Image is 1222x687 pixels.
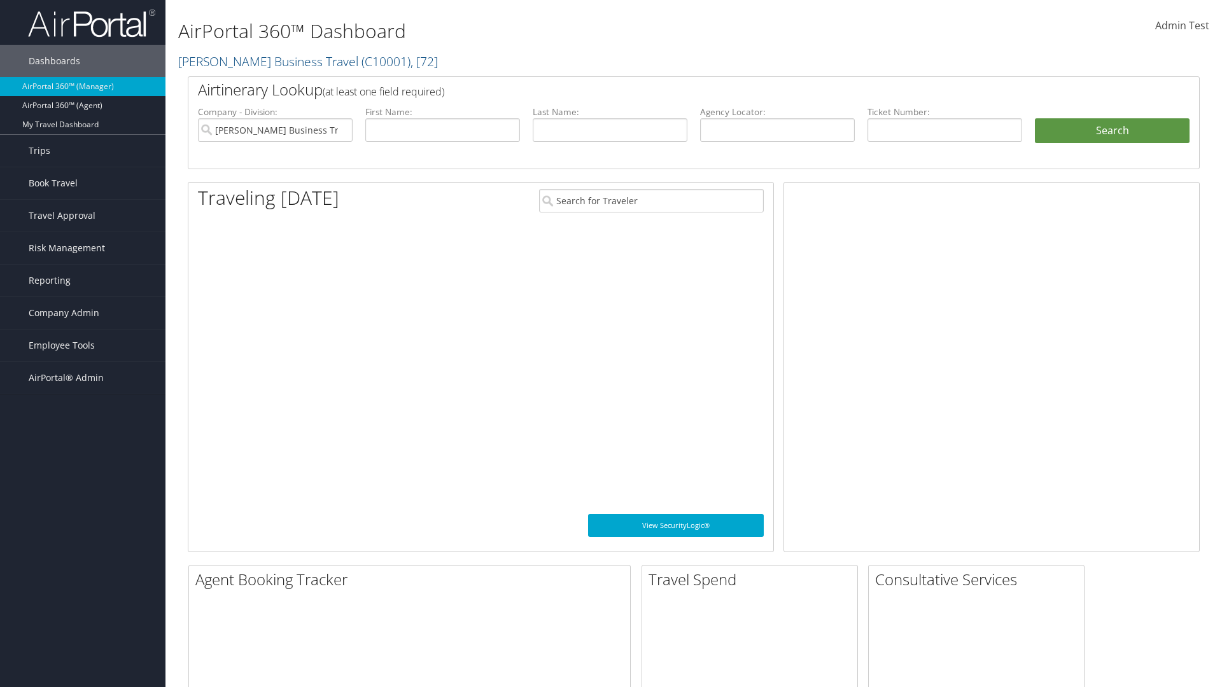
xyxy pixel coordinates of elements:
[178,18,866,45] h1: AirPortal 360™ Dashboard
[533,106,687,118] label: Last Name:
[323,85,444,99] span: (at least one field required)
[362,53,411,70] span: ( C10001 )
[29,232,105,264] span: Risk Management
[867,106,1022,118] label: Ticket Number:
[411,53,438,70] span: , [ 72 ]
[1035,118,1190,144] button: Search
[29,167,78,199] span: Book Travel
[29,330,95,361] span: Employee Tools
[198,106,353,118] label: Company - Division:
[875,569,1084,590] h2: Consultative Services
[29,297,99,329] span: Company Admin
[198,184,339,211] h1: Traveling [DATE]
[1155,6,1209,46] a: Admin Test
[29,45,80,77] span: Dashboards
[700,106,855,118] label: Agency Locator:
[195,569,630,590] h2: Agent Booking Tracker
[29,265,71,296] span: Reporting
[29,362,104,394] span: AirPortal® Admin
[29,135,50,167] span: Trips
[198,79,1106,101] h2: Airtinerary Lookup
[28,8,155,38] img: airportal-logo.png
[649,569,857,590] h2: Travel Spend
[29,200,95,232] span: Travel Approval
[539,189,764,212] input: Search for Traveler
[365,106,520,118] label: First Name:
[178,53,438,70] a: [PERSON_NAME] Business Travel
[588,514,764,537] a: View SecurityLogic®
[1155,18,1209,32] span: Admin Test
